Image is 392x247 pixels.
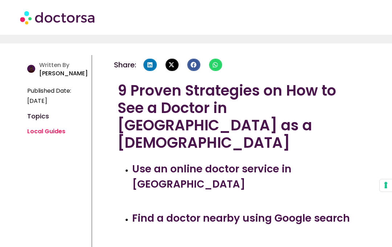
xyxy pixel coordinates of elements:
h4: Topics [27,113,88,119]
button: Your consent preferences for tracking technologies [380,179,392,192]
div: Share on x-twitter [166,59,179,71]
p: [PERSON_NAME] [39,68,88,79]
div: Share on whatsapp [209,59,222,71]
h4: Written By [39,62,88,68]
h4: Share: [114,61,136,68]
h3: Use an online doctor service in [GEOGRAPHIC_DATA] [132,162,361,192]
div: Share on linkedin [143,59,156,71]
span: Published Date: [DATE] [27,86,88,106]
a: Local Guides [27,127,65,135]
div: Share on facebook [187,59,200,71]
img: author [27,65,36,73]
h3: Find a doctor nearby using Google search [132,211,361,226]
h2: 9 Proven Strategies on How to See a Doctor in [GEOGRAPHIC_DATA] as a [DEMOGRAPHIC_DATA] [118,82,361,151]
